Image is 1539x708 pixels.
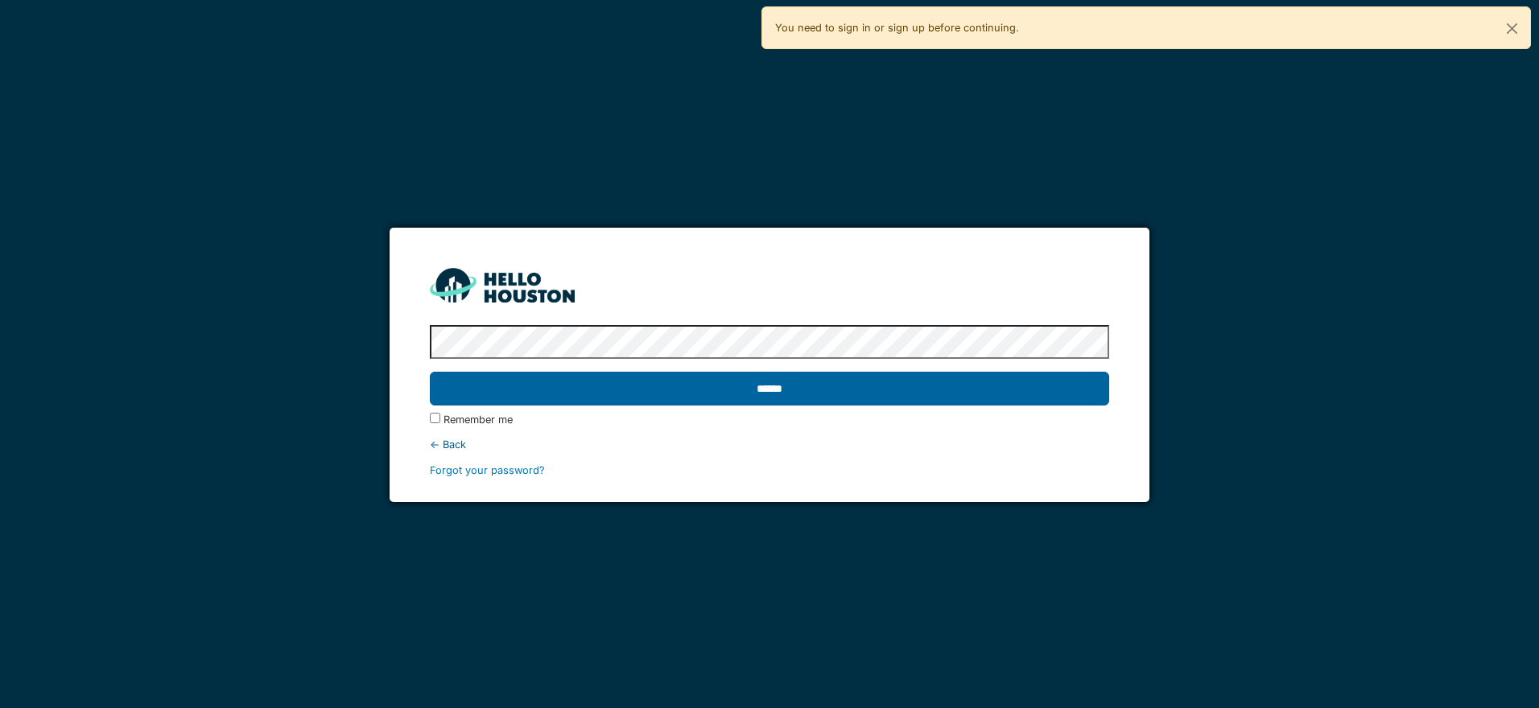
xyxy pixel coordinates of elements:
[430,268,575,303] img: HH_line-BYnF2_Hg.png
[1494,7,1530,50] button: Close
[761,6,1531,49] div: You need to sign in or sign up before continuing.
[444,412,513,427] label: Remember me
[430,464,545,476] a: Forgot your password?
[430,437,1108,452] div: ← Back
